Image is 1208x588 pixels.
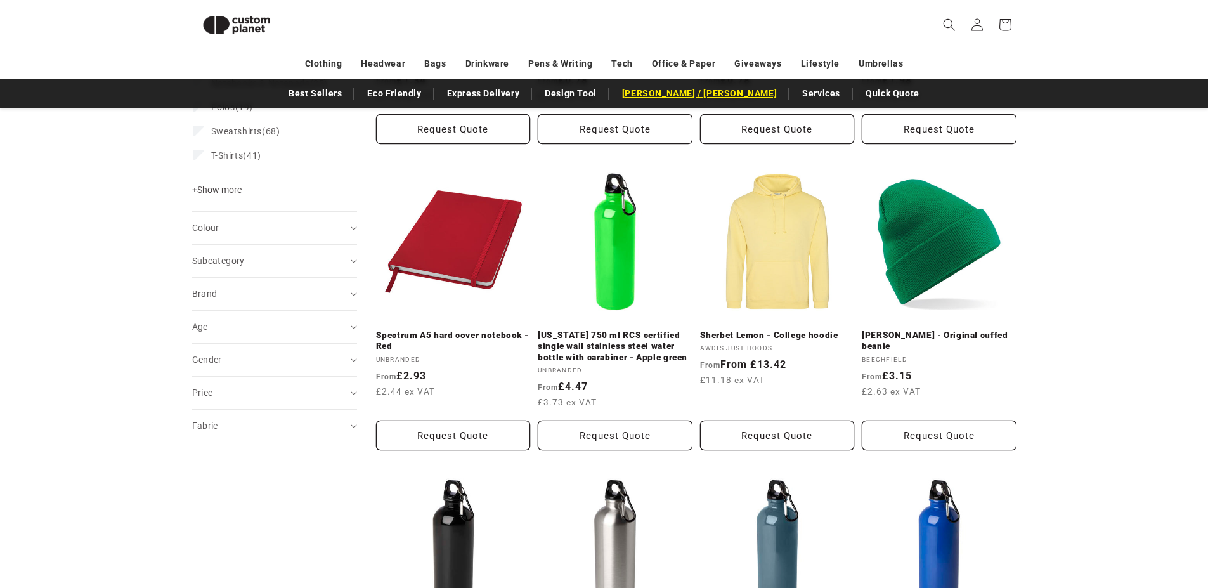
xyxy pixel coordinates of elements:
summary: Age (0 selected) [192,311,357,343]
button: Request Quote [538,421,692,450]
a: [PERSON_NAME] / [PERSON_NAME] [616,82,783,105]
: Request Quote [862,421,1016,450]
summary: Brand (0 selected) [192,278,357,310]
span: Show more [192,185,242,195]
button: Request Quote [700,114,855,144]
span: Fabric [192,421,218,431]
span: T-Shirts [211,150,244,160]
a: Tech [611,53,632,75]
span: + [192,185,197,195]
a: Bags [424,53,446,75]
summary: Fabric (0 selected) [192,410,357,442]
a: Design Tool [538,82,603,105]
a: Headwear [361,53,405,75]
span: Sweatshirts [211,126,263,136]
iframe: Chat Widget [996,451,1208,588]
a: Umbrellas [859,53,903,75]
span: Colour [192,223,219,233]
button: Request Quote [862,114,1016,144]
a: Lifestyle [801,53,840,75]
span: Price [192,388,213,398]
span: Brand [192,289,218,299]
a: Best Sellers [282,82,348,105]
a: Pens & Writing [528,53,592,75]
a: Giveaways [734,53,781,75]
a: [PERSON_NAME] - Original cuffed beanie [862,330,1016,352]
summary: Colour (0 selected) [192,212,357,244]
button: Show more [192,184,245,202]
span: Gender [192,355,222,365]
a: Eco Friendly [361,82,427,105]
summary: Price [192,377,357,409]
button: Request Quote [700,421,855,450]
summary: Subcategory (0 selected) [192,245,357,277]
a: Drinkware [465,53,509,75]
a: Express Delivery [441,82,526,105]
a: Office & Paper [652,53,715,75]
span: (41) [211,150,261,161]
a: Sherbet Lemon - College hoodie [700,330,855,341]
a: Quick Quote [859,82,926,105]
span: Subcategory [192,256,245,266]
summary: Search [935,11,963,39]
a: Spectrum A5 hard cover notebook - Red [376,330,531,352]
span: Polos [211,102,235,112]
span: (68) [211,126,280,137]
button: Request Quote [376,421,531,450]
span: Age [192,322,208,332]
a: Services [796,82,847,105]
a: Clothing [305,53,342,75]
button: Request Quote [538,114,692,144]
summary: Gender (0 selected) [192,344,357,376]
button: Request Quote [376,114,531,144]
a: [US_STATE] 750 ml RCS certified single wall stainless steel water bottle with carabiner - Apple g... [538,330,692,363]
img: Custom Planet [192,5,281,45]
